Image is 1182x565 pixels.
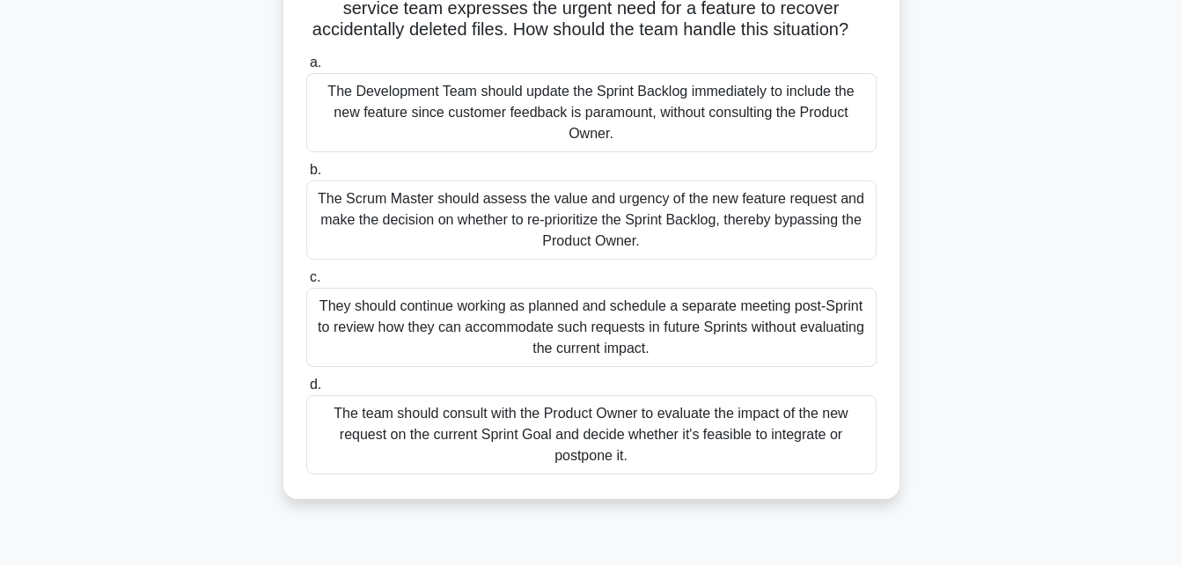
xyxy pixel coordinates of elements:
[310,377,321,392] span: d.
[310,55,321,70] span: a.
[310,269,320,284] span: c.
[306,395,877,474] div: The team should consult with the Product Owner to evaluate the impact of the new request on the c...
[310,162,321,177] span: b.
[306,288,877,367] div: They should continue working as planned and schedule a separate meeting post-Sprint to review how...
[306,73,877,152] div: The Development Team should update the Sprint Backlog immediately to include the new feature sinc...
[306,180,877,260] div: The Scrum Master should assess the value and urgency of the new feature request and make the deci...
